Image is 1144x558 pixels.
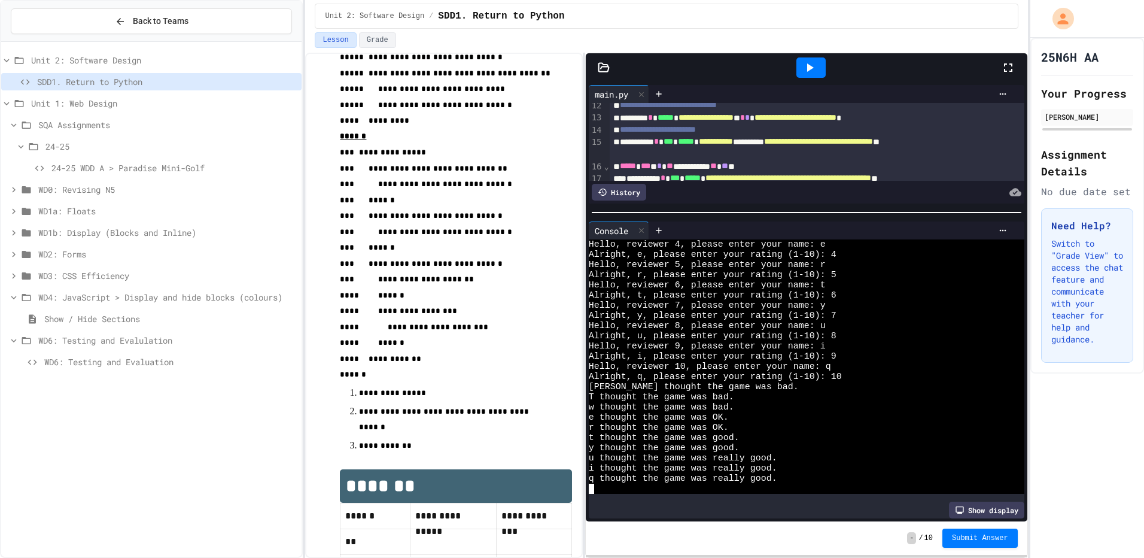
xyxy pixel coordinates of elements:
button: Lesson [315,32,356,48]
span: / [429,11,433,21]
span: 24-25 WDD A > Paradise Mini-Golf [51,162,297,174]
span: 24-25 [45,140,297,153]
span: WD1b: Display (Blocks and Inline) [38,226,297,239]
span: Show / Hide Sections [44,313,297,325]
span: / [918,533,923,543]
div: My Account [1040,5,1077,32]
div: No due date set [1041,184,1133,199]
span: Unit 2: Software Design [325,11,424,21]
span: 10 [924,533,933,543]
span: Unit 2: Software Design [31,54,297,66]
span: - [907,532,916,544]
div: [PERSON_NAME] [1045,111,1130,122]
span: WD2: Forms [38,248,297,260]
span: SDD1. Return to Python [438,9,564,23]
span: Submit Answer [952,533,1008,543]
h2: Assignment Details [1041,146,1133,180]
h3: Need Help? [1051,219,1123,233]
p: Switch to "Grade View" to access the chat feature and communicate with your teacher for help and ... [1051,238,1123,345]
span: Back to Teams [133,15,188,28]
span: WD1a: Floats [38,205,297,217]
button: Grade [359,32,396,48]
button: Submit Answer [942,529,1018,548]
span: SDD1. Return to Python [37,75,297,88]
span: WD0: Revising N5 [38,183,297,196]
span: Unit 1: Web Design [31,97,297,110]
button: Back to Teams [11,8,292,34]
span: WD6: Testing and Evaluation [44,356,297,368]
span: WD6: Testing and Evalulation [38,334,297,347]
span: WD3: CSS Efficiency [38,269,297,282]
span: SQA Assignments [38,119,297,131]
h1: 25N6H AA [1041,48,1099,65]
h2: Your Progress [1041,85,1133,102]
span: WD4: JavaScript > Display and hide blocks (colours) [38,291,297,304]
